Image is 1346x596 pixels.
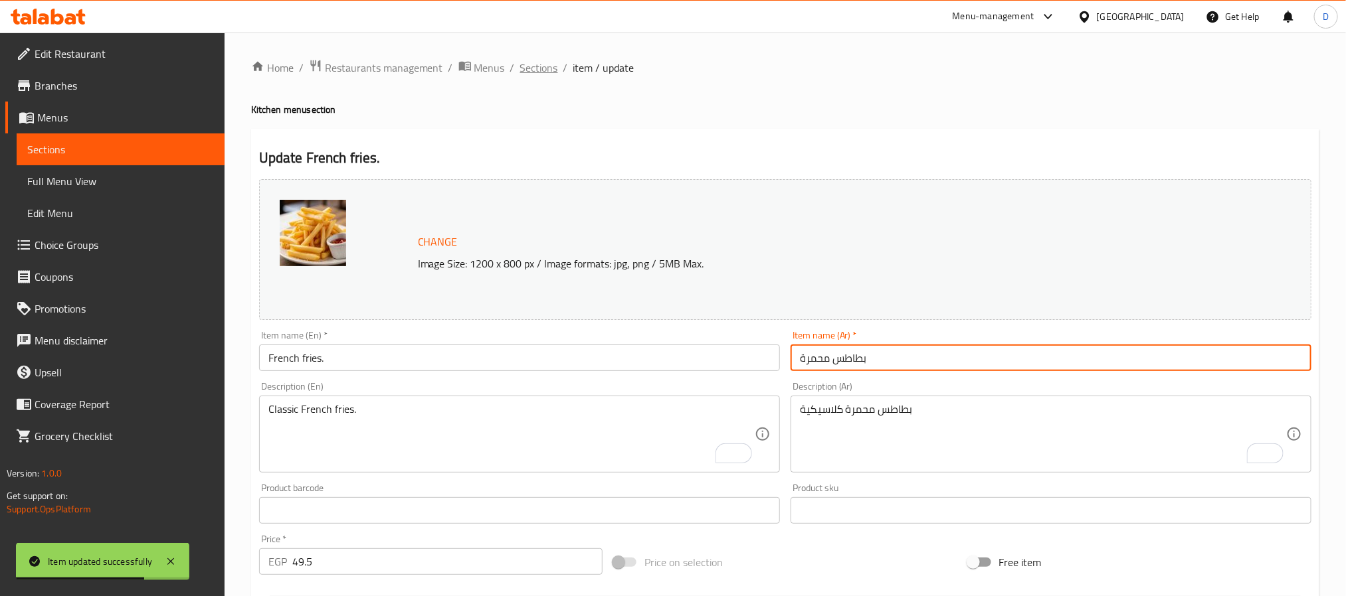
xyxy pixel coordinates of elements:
[999,554,1042,570] span: Free item
[5,388,225,420] a: Coverage Report
[1323,9,1329,24] span: D
[309,59,443,76] a: Restaurants management
[268,554,287,569] p: EGP
[413,256,1171,271] p: Image Size: 1200 x 800 px / Image formats: jpg, png / 5MB Max.
[259,148,1311,168] h2: Update French fries.
[5,356,225,388] a: Upsell
[280,200,346,266] img: FF638931803688469217.jpg
[27,173,214,189] span: Full Menu View
[5,293,225,325] a: Promotions
[27,141,214,157] span: Sections
[418,232,458,252] span: Change
[35,301,214,317] span: Promotions
[251,59,1319,76] nav: breadcrumb
[35,428,214,444] span: Grocery Checklist
[35,269,214,285] span: Coupons
[37,110,214,125] span: Menus
[251,60,294,76] a: Home
[41,465,62,482] span: 1.0.0
[35,237,214,253] span: Choice Groups
[510,60,515,76] li: /
[17,133,225,165] a: Sections
[520,60,558,76] a: Sections
[251,103,1319,116] h4: Kitchen menu section
[5,38,225,70] a: Edit Restaurant
[5,420,225,452] a: Grocery Checklist
[299,60,304,76] li: /
[644,554,723,570] span: Price on selection
[448,60,453,76] li: /
[791,497,1311,524] input: Please enter product sku
[27,205,214,221] span: Edit Menu
[325,60,443,76] span: Restaurants management
[5,70,225,102] a: Branches
[953,9,1034,25] div: Menu-management
[35,333,214,348] span: Menu disclaimer
[259,497,780,524] input: Please enter product barcode
[48,554,152,569] div: Item updated successfully
[791,344,1311,371] input: Enter name Ar
[35,46,214,62] span: Edit Restaurant
[413,228,463,256] button: Change
[5,261,225,293] a: Coupons
[35,396,214,412] span: Coverage Report
[259,344,780,371] input: Enter name En
[573,60,634,76] span: item / update
[458,59,505,76] a: Menus
[35,78,214,94] span: Branches
[5,102,225,133] a: Menus
[5,325,225,356] a: Menu disclaimer
[17,197,225,229] a: Edit Menu
[292,548,603,575] input: Please enter price
[17,165,225,197] a: Full Menu View
[5,229,225,261] a: Choice Groups
[474,60,505,76] span: Menus
[35,364,214,380] span: Upsell
[268,403,755,466] textarea: To enrich screen reader interactions, please activate Accessibility in Grammarly extension settings
[7,465,39,482] span: Version:
[7,487,68,504] span: Get support on:
[1097,9,1185,24] div: [GEOGRAPHIC_DATA]
[800,403,1286,466] textarea: To enrich screen reader interactions, please activate Accessibility in Grammarly extension settings
[563,60,568,76] li: /
[7,500,91,518] a: Support.OpsPlatform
